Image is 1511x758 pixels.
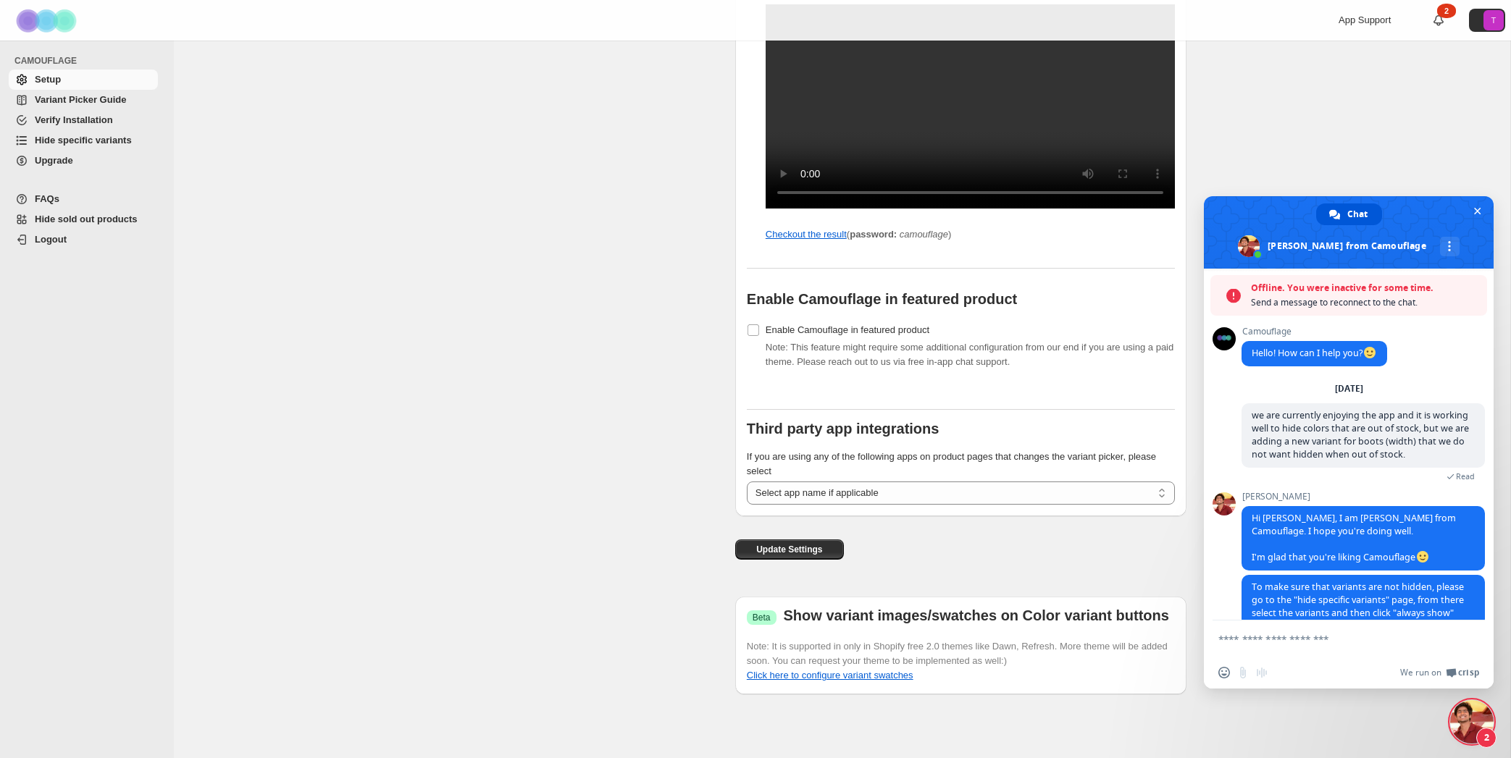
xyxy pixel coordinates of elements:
[1491,16,1497,25] text: T
[35,234,67,245] span: Logout
[900,229,948,240] i: camouflage
[9,189,158,209] a: FAQs
[747,451,1156,476] span: If you are using any of the following apps on product pages that changes the variant picker, plea...
[766,229,847,240] a: Checkout the result
[9,70,158,90] a: Setup
[766,324,929,335] span: Enable Camouflage in featured product
[12,1,84,41] img: Camouflage
[784,607,1169,623] b: Show variant images/swatches on Color variant buttons
[747,670,913,681] a: Click here to configure variant swatches
[1400,667,1479,678] a: We run onCrisp
[1469,9,1505,32] button: Avatar with initials T
[735,539,844,560] button: Update Settings
[1242,327,1387,337] span: Camouflage
[1339,14,1391,25] span: App Support
[766,4,1175,209] video: Add availability filter
[756,544,822,555] span: Update Settings
[35,114,113,125] span: Verify Installation
[1252,347,1377,359] span: Hello! How can I help you?
[35,74,61,85] span: Setup
[35,193,59,204] span: FAQs
[1251,295,1480,310] span: Send a message to reconnect to the chat.
[747,291,1017,307] b: Enable Camouflage in featured product
[1347,203,1368,225] span: Chat
[1456,471,1475,481] span: Read
[1252,581,1464,619] span: To make sure that variants are not hidden, please go to the "hide specific variants" page, from t...
[1458,667,1479,678] span: Crisp
[1470,203,1485,219] span: Close chat
[35,94,126,105] span: Variant Picker Guide
[9,209,158,229] a: Hide sold out products
[35,135,132,146] span: Hide specific variants
[14,55,164,67] span: CAMOUFLAGE
[753,612,771,623] span: Beta
[1483,10,1504,30] span: Avatar with initials T
[1316,203,1382,225] a: Chat
[1450,700,1494,744] a: Close chat
[1400,667,1441,678] span: We run on
[1218,667,1230,678] span: Insert an emoji
[9,229,158,250] a: Logout
[1335,384,1363,393] div: [DATE]
[9,151,158,171] a: Upgrade
[850,229,897,240] strong: password:
[766,227,1175,242] p: ( )
[9,130,158,151] a: Hide specific variants
[1476,728,1497,748] span: 2
[747,641,1168,666] span: Note: It is supported in only in Shopify free 2.0 themes like Dawn, Refresh. More theme will be a...
[35,214,138,224] span: Hide sold out products
[1242,492,1485,502] span: [PERSON_NAME]
[1431,13,1446,28] a: 2
[747,421,939,437] b: Third party app integrations
[766,342,1173,367] span: Note: This feature might require some additional configuration from our end if you are using a pa...
[1218,620,1450,657] textarea: Compose your message...
[1252,512,1456,563] span: Hi [PERSON_NAME], I am [PERSON_NAME] from Camouflage. I hope you're doing well. I'm glad that you...
[1437,4,1456,18] div: 2
[1252,409,1469,460] span: we are currently enjoying the app and it is working well to hide colors that are out of stock, bu...
[35,155,73,166] span: Upgrade
[1251,281,1480,295] span: Offline. You were inactive for some time.
[9,90,158,110] a: Variant Picker Guide
[9,110,158,130] a: Verify Installation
